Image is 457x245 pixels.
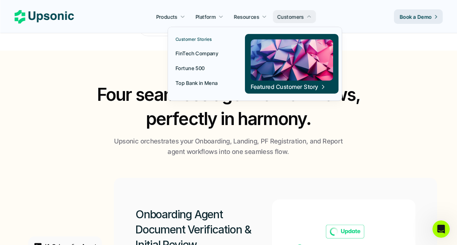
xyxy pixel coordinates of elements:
p: Hi there 👋 [14,51,130,64]
p: Top Bank in Mena [176,79,218,87]
a: FinTech Company [171,47,232,60]
h2: Four seamless agentic workflows, perfectly in harmony. [90,82,367,131]
a: Products [152,10,189,23]
button: Messages [72,179,145,207]
p: How can we help? [14,64,130,76]
a: Top Bank in Mena [171,76,232,89]
div: Send us a messageWe will reply as soon as we can [7,85,137,112]
a: Fortune 500 [171,61,232,74]
a: Featured Customer Story [245,34,339,94]
div: Close [124,12,137,25]
p: Book a Demo [400,13,432,21]
p: Products [156,13,177,21]
p: Customer Stories [176,37,212,42]
span: Messages [96,197,121,202]
span: Home [28,197,44,202]
p: Featured Customer Story [251,83,318,91]
a: Book a Demo [394,9,443,24]
span: Featured Customer Story [251,83,326,91]
p: FinTech Company [176,50,218,57]
iframe: Intercom live chat [432,220,450,238]
p: Upsonic orchestrates your Onboarding, Landing, PF Registration, and Report agent workflows into o... [111,136,346,157]
p: Platform [195,13,216,21]
div: Profile image for Mehmet [98,12,113,26]
div: We will reply as soon as we can [15,99,121,106]
img: logo [14,14,64,25]
p: Customers [277,13,304,21]
p: Fortune 500 [176,64,205,72]
p: Resources [234,13,259,21]
div: Send us a message [15,91,121,99]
